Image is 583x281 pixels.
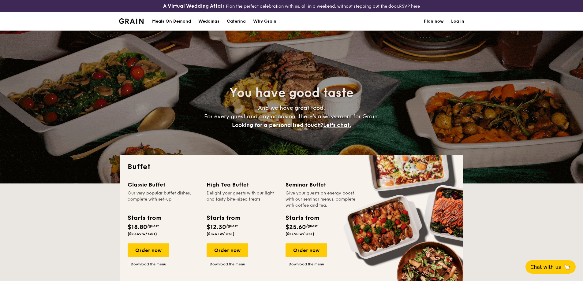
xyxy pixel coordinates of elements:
[249,12,280,31] a: Why Grain
[226,224,238,228] span: /guest
[306,224,318,228] span: /guest
[115,2,468,10] div: Plan the perfect celebration with us, all in a weekend, without stepping out the door.
[128,190,199,209] div: Our very popular buffet dishes, complete with set-up.
[207,243,248,257] div: Order now
[148,12,195,31] a: Meals On Demand
[286,190,357,209] div: Give your guests an energy boost with our seminar menus, complete with coffee and tea.
[207,224,226,231] span: $12.30
[119,18,144,24] img: Grain
[198,12,219,31] div: Weddings
[286,213,319,223] div: Starts from
[128,243,169,257] div: Order now
[207,180,278,189] div: High Tea Buffet
[207,232,234,236] span: ($13.41 w/ GST)
[286,243,327,257] div: Order now
[207,213,240,223] div: Starts from
[232,122,323,128] span: Looking for a personalised touch?
[563,264,571,271] span: 🦙
[195,12,223,31] a: Weddings
[323,122,351,128] span: Let's chat.
[204,105,379,128] span: And we have great food. For every guest and any occasion, there’s always room for Grain.
[147,224,159,228] span: /guest
[230,86,353,100] span: You have good taste
[207,262,248,267] a: Download the menu
[286,224,306,231] span: $25.60
[227,12,246,31] h1: Catering
[286,180,357,189] div: Seminar Buffet
[424,12,444,31] a: Plan now
[163,2,225,10] h4: A Virtual Wedding Affair
[128,162,456,172] h2: Buffet
[152,12,191,31] div: Meals On Demand
[286,232,314,236] span: ($27.90 w/ GST)
[128,262,169,267] a: Download the menu
[253,12,276,31] div: Why Grain
[286,262,327,267] a: Download the menu
[223,12,249,31] a: Catering
[128,232,157,236] span: ($20.49 w/ GST)
[119,18,144,24] a: Logotype
[128,224,147,231] span: $18.80
[399,4,420,9] a: RSVP here
[525,260,576,274] button: Chat with us🦙
[207,190,278,209] div: Delight your guests with our light and tasty bite-sized treats.
[451,12,464,31] a: Log in
[128,213,161,223] div: Starts from
[530,264,561,270] span: Chat with us
[128,180,199,189] div: Classic Buffet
